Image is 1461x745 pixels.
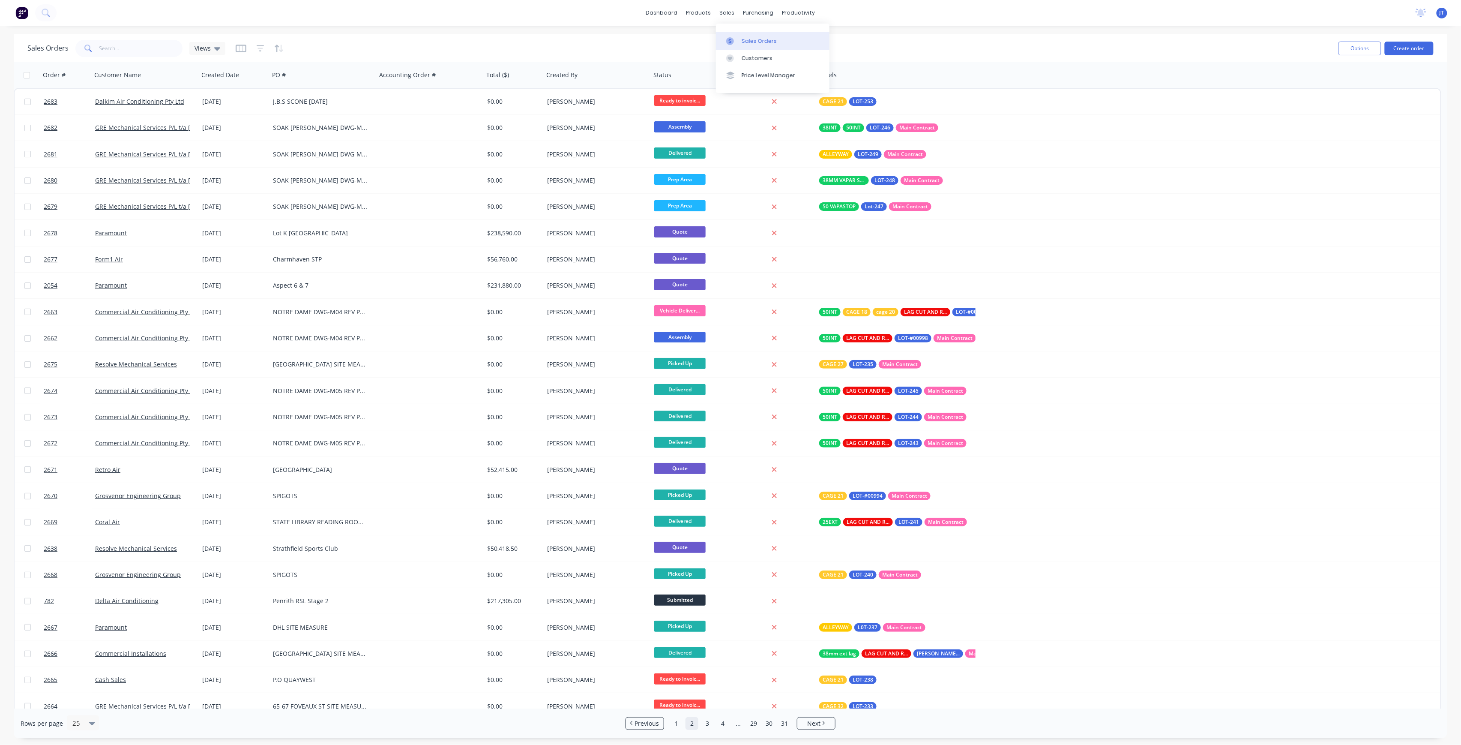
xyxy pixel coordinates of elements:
[95,123,292,132] a: GRE Mechanical Services P/L t/a [PERSON_NAME] & [PERSON_NAME]
[95,413,199,421] a: Commercial Air Conditioning Pty Ltd
[44,308,57,316] span: 2663
[747,717,760,730] a: Page 29
[546,71,578,79] div: Created By
[823,413,837,421] span: 50INT
[44,255,57,264] span: 2677
[202,334,266,342] div: [DATE]
[487,518,538,526] div: $0.00
[202,387,266,395] div: [DATE]
[43,71,66,79] div: Order #
[654,542,706,553] span: Quote
[44,571,57,579] span: 2668
[899,123,935,132] span: Main Contract
[654,568,706,579] span: Picked Up
[956,308,986,316] span: LOT-#00996
[547,281,642,290] div: [PERSON_NAME]
[742,72,795,79] div: Price Level Manager
[273,229,368,237] div: Lot K [GEOGRAPHIC_DATA]
[654,279,706,290] span: Quote
[887,150,923,159] span: Main Contract
[876,308,895,316] span: cage 20
[487,597,538,605] div: $217,305.00
[273,97,368,106] div: J.B.S SCONE [DATE]
[44,413,57,421] span: 2673
[547,544,642,553] div: [PERSON_NAME]
[547,229,642,237] div: [PERSON_NAME]
[865,649,908,658] span: LAG CUT AND READY
[917,649,960,658] span: [PERSON_NAME]-236
[654,437,706,448] span: Delivered
[654,147,706,158] span: Delivered
[870,123,890,132] span: LOT-246
[654,647,706,658] span: Delivered
[95,702,292,710] a: GRE Mechanical Services P/L t/a [PERSON_NAME] & [PERSON_NAME]
[846,439,889,448] span: LAG CUT AND READY
[44,623,57,632] span: 2667
[547,571,642,579] div: [PERSON_NAME]
[858,150,878,159] span: LOT-249
[202,492,266,500] div: [DATE]
[819,150,926,159] button: ALLEYWAYLOT-249Main Contract
[487,97,538,106] div: $0.00
[654,358,706,369] span: Picked Up
[654,516,706,526] span: Delivered
[547,466,642,474] div: [PERSON_NAME]
[487,649,538,658] div: $0.00
[823,623,849,632] span: ALLEYWAY
[853,676,873,684] span: LOT-238
[686,717,698,730] a: Page 2 is your current page
[547,255,642,264] div: [PERSON_NAME]
[44,702,57,711] span: 2664
[273,387,368,395] div: NOTRE DAME DWG-M05 REV P2 LEVEL 03 UNTIS
[654,95,706,106] span: Ready to invoic...
[273,492,368,500] div: SPIGOTS
[95,649,166,658] a: Commercial Installations
[202,255,266,264] div: [DATE]
[626,719,664,728] a: Previous page
[95,308,199,316] a: Commercial Air Conditioning Pty Ltd
[95,466,120,474] a: Retro Air
[819,492,931,500] button: CAGE 21LOT-#00994Main Contract
[202,571,266,579] div: [DATE]
[819,676,877,684] button: CAGE 21LOT-238
[44,229,57,237] span: 2678
[44,641,95,667] a: 2666
[823,387,837,395] span: 50INT
[904,176,940,185] span: Main Contract
[202,308,266,316] div: [DATE]
[44,544,57,553] span: 2638
[273,439,368,448] div: NOTRE DAME DWG-M05 REV P2 LEVEL 03 UNTIS
[823,334,837,342] span: 50INT
[202,597,266,605] div: [DATE]
[95,676,126,684] a: Cash Sales
[547,308,642,316] div: [PERSON_NAME]
[819,360,921,369] button: CAGE 27LOT-235Main Contract
[202,229,266,237] div: [DATE]
[819,439,967,448] button: 50INTLAG CUT AND READYLOT-243Main Contract
[273,308,368,316] div: NOTRE DAME DWG-M04 REV P2 OA
[44,649,57,658] span: 2666
[716,50,829,67] a: Customers
[1338,42,1381,55] button: Options
[732,717,745,730] a: Jump forward
[1440,9,1444,17] span: JT
[202,202,266,211] div: [DATE]
[272,71,286,79] div: PO #
[654,174,706,185] span: Prep Area
[273,649,368,658] div: [GEOGRAPHIC_DATA] SITE MEASURE
[202,360,266,369] div: [DATE]
[44,351,95,377] a: 2675
[819,202,931,211] button: 50 VAPASTOPLot-247Main Contract
[44,378,95,404] a: 2674
[654,226,706,237] span: Quote
[487,623,538,632] div: $0.00
[819,623,925,632] button: ALLEYWAYL0T-237Main Contract
[95,571,181,579] a: Grosvenor Engineering Group
[654,595,706,605] span: Submitted
[928,439,963,448] span: Main Contract
[1385,42,1434,55] button: Create order
[44,588,95,614] a: 782
[797,719,835,728] a: Next page
[547,334,642,342] div: [PERSON_NAME]
[487,571,538,579] div: $0.00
